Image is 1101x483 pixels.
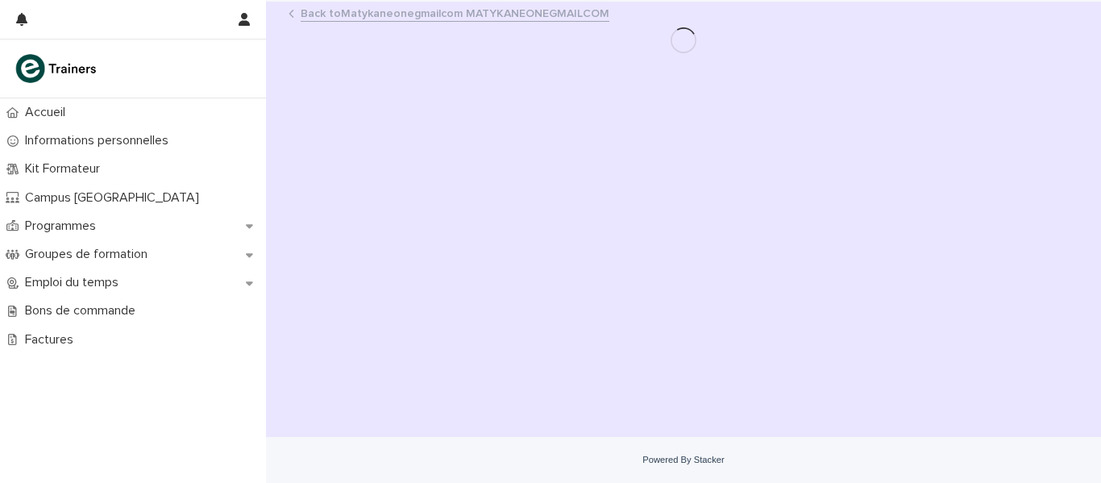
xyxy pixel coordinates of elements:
[642,455,724,464] a: Powered By Stacker
[13,52,102,85] img: K0CqGN7SDeD6s4JG8KQk
[19,161,113,177] p: Kit Formateur
[19,247,160,262] p: Groupes de formation
[19,303,148,319] p: Bons de commande
[19,105,78,120] p: Accueil
[19,190,212,206] p: Campus [GEOGRAPHIC_DATA]
[19,133,181,148] p: Informations personnelles
[19,219,109,234] p: Programmes
[301,3,609,22] a: Back toMatykaneonegmailcom MATYKANEONEGMAILCOM
[19,275,131,290] p: Emploi du temps
[19,332,86,348] p: Factures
